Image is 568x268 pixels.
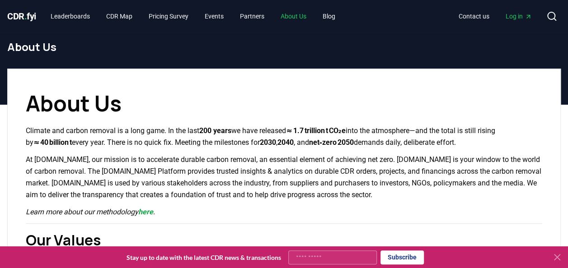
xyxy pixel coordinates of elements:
[273,8,314,24] a: About Us
[7,10,36,23] a: CDR.fyi
[26,125,542,148] p: Climate and carbon removal is a long game. In the last we have released into the atmosphere—and t...
[259,138,276,147] strong: 2030
[197,8,231,24] a: Events
[141,8,196,24] a: Pricing Survey
[43,8,97,24] a: Leaderboards
[7,11,36,22] span: CDR fyi
[315,8,343,24] a: Blog
[26,154,542,201] p: At [DOMAIN_NAME], our mission is to accelerate durable carbon removal, an essential element of ac...
[199,126,231,135] strong: 200 years
[26,208,155,216] em: Learn more about our methodology .
[26,229,542,251] h2: Our Values
[7,40,561,54] h1: About Us
[43,8,343,24] nav: Main
[506,12,532,21] span: Log in
[99,8,140,24] a: CDR Map
[26,87,542,120] h1: About Us
[286,126,345,135] strong: ≈ 1.7 trillion t CO₂e
[24,11,27,22] span: .
[233,8,272,24] a: Partners
[33,138,72,147] strong: ≈ 40 billion t
[309,138,354,147] strong: net‑zero 2050
[451,8,539,24] nav: Main
[451,8,497,24] a: Contact us
[498,8,539,24] a: Log in
[138,208,153,216] a: here
[277,138,293,147] strong: 2040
